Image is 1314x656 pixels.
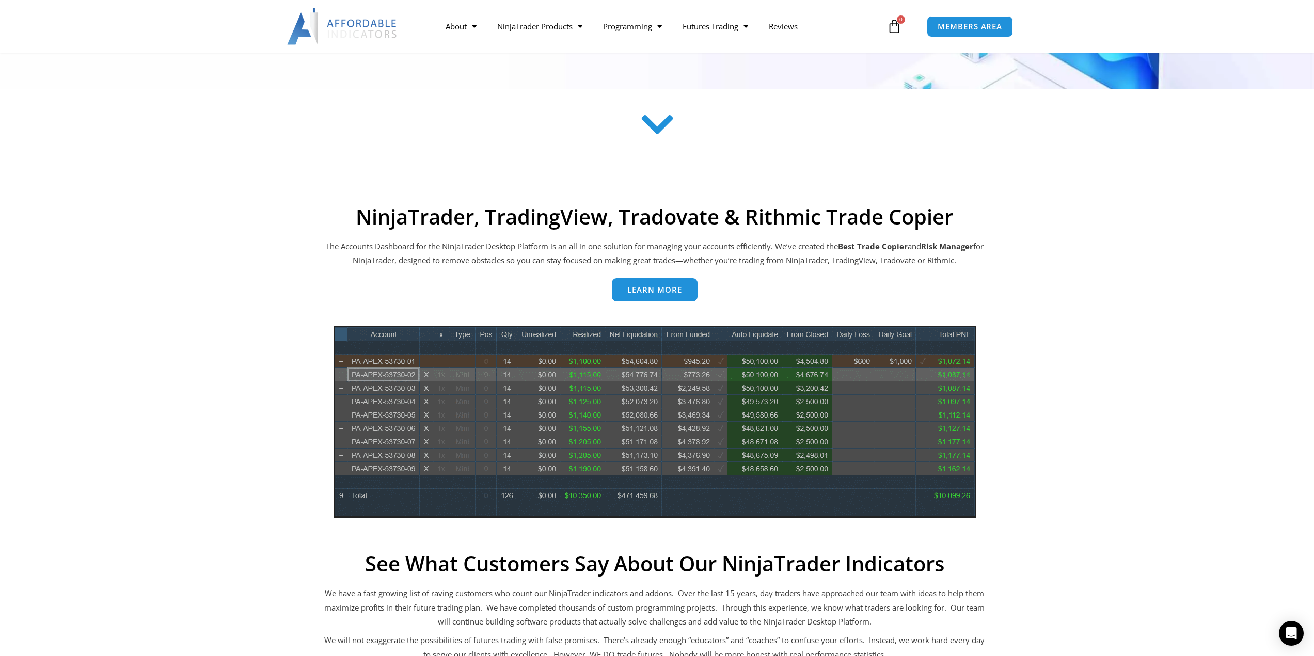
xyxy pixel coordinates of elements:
[612,279,698,302] a: Learn more
[593,14,672,38] a: Programming
[672,14,758,38] a: Futures Trading
[627,287,682,295] span: Learn more
[324,239,985,268] p: The Accounts Dashboard for the NinjaTrader Desktop Platform is an all in one solution for managin...
[487,14,593,38] a: NinjaTrader Products
[897,15,905,24] span: 0
[938,23,1002,30] span: MEMBERS AREA
[435,14,884,38] nav: Menu
[758,14,808,38] a: Reviews
[927,16,1013,37] a: MEMBERS AREA
[324,586,985,630] p: We have a fast growing list of raving customers who count our NinjaTrader indicators and addons. ...
[287,8,398,45] img: LogoAI | Affordable Indicators – NinjaTrader
[324,551,985,576] h2: See What Customers Say About Our NinjaTrader Indicators
[838,241,908,251] b: Best Trade Copier
[872,11,917,41] a: 0
[324,204,985,229] h2: NinjaTrader, TradingView, Tradovate & Rithmic Trade Copier
[921,241,973,251] strong: Risk Manager
[435,14,487,38] a: About
[334,326,976,518] img: wideview8 28 2 | Affordable Indicators – NinjaTrader
[1279,621,1304,646] div: Open Intercom Messenger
